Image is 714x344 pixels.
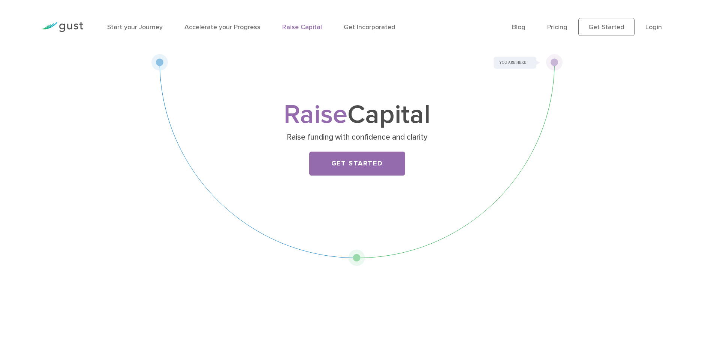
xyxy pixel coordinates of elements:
a: Pricing [547,23,567,31]
a: Start your Journey [107,23,163,31]
h1: Capital [209,103,505,127]
a: Blog [512,23,525,31]
a: Login [645,23,662,31]
a: Accelerate your Progress [184,23,260,31]
a: Get Started [309,152,405,176]
a: Raise Capital [282,23,322,31]
span: Raise [284,99,347,130]
a: Get Incorporated [344,23,395,31]
img: Gust Logo [41,22,83,32]
p: Raise funding with confidence and clarity [212,132,502,143]
a: Get Started [578,18,635,36]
